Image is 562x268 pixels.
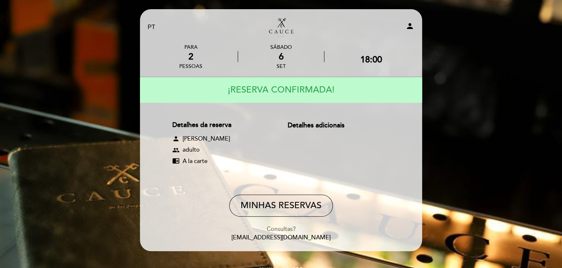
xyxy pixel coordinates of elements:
div: Detalhes da reserva [172,120,268,130]
span: group [172,146,180,154]
div: Consultas? [145,225,417,233]
span: [PERSON_NAME] [183,135,230,143]
div: 18:00 [360,54,382,65]
span: A la carte [183,157,208,166]
span: person [172,135,180,142]
div: pessoas [179,63,202,69]
a: [EMAIL_ADDRESS][DOMAIN_NAME] [231,234,331,241]
span: adulto [183,146,200,154]
a: Cauce [235,17,327,37]
div: Detalhes adicionais [288,121,383,130]
div: set [238,63,324,69]
div: 6 [238,51,324,62]
div: PARA [179,44,202,50]
div: 2 [179,51,202,62]
button: person [406,22,414,33]
h4: ¡RESERVA CONFIRMADA! [227,80,334,100]
button: MINHAS RESERVAS [229,195,333,217]
i: person [406,22,414,30]
span: chrome_reader_mode [172,157,180,164]
div: Sábado [238,44,324,50]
